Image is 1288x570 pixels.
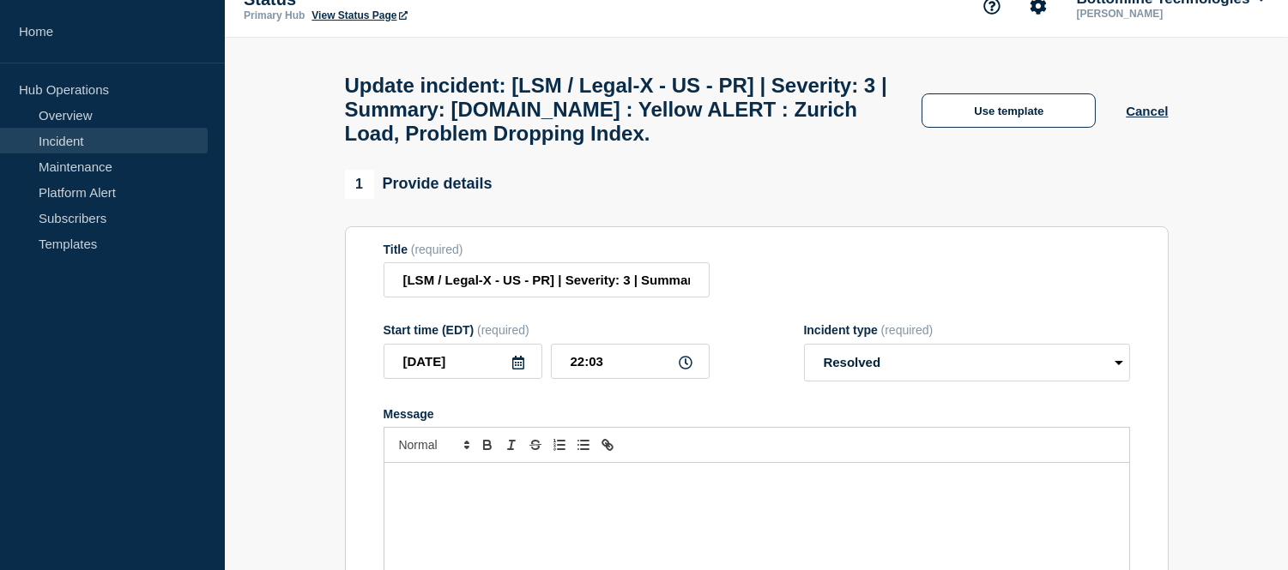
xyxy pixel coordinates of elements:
[411,243,463,256] span: (required)
[391,435,475,455] span: Font size
[571,435,596,455] button: Toggle bulleted list
[384,323,710,337] div: Start time (EDT)
[384,262,710,297] input: Title
[596,435,620,455] button: Toggle link
[922,93,1096,128] button: Use template
[311,9,407,21] a: View Status Page
[475,435,499,455] button: Toggle bold text
[547,435,571,455] button: Toggle ordered list
[384,344,542,379] input: YYYY-MM-DD
[1073,8,1252,20] p: [PERSON_NAME]
[499,435,523,455] button: Toggle italic text
[523,435,547,455] button: Toggle strikethrough text
[881,323,934,337] span: (required)
[551,344,710,379] input: HH:MM
[804,323,1130,337] div: Incident type
[345,170,374,199] span: 1
[345,74,892,146] h1: Update incident: [LSM / Legal-X - US - PR] | Severity: 3 | Summary: [DOMAIN_NAME] : Yellow ALERT ...
[345,170,493,199] div: Provide details
[384,407,1130,421] div: Message
[804,344,1130,381] select: Incident type
[244,9,305,21] p: Primary Hub
[384,243,710,256] div: Title
[1126,104,1168,118] button: Cancel
[477,323,529,337] span: (required)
